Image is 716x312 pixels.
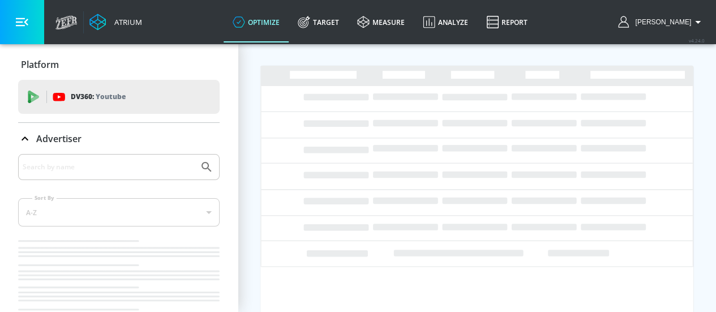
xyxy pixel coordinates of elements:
a: Atrium [89,14,142,31]
a: optimize [224,2,289,42]
label: Sort By [32,194,57,202]
a: Target [289,2,348,42]
a: Report [477,2,537,42]
div: A-Z [18,198,220,226]
p: Youtube [96,91,126,102]
button: [PERSON_NAME] [618,15,705,29]
input: Search by name [23,160,194,174]
p: DV360: [71,91,126,103]
p: Advertiser [36,133,82,145]
a: Analyze [414,2,477,42]
a: measure [348,2,414,42]
span: login as: ana.cruz@groupm.com [631,18,691,26]
div: Atrium [110,17,142,27]
p: Platform [21,58,59,71]
div: Advertiser [18,123,220,155]
div: Platform [18,49,220,80]
div: DV360: Youtube [18,80,220,114]
span: v 4.24.0 [689,37,705,44]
